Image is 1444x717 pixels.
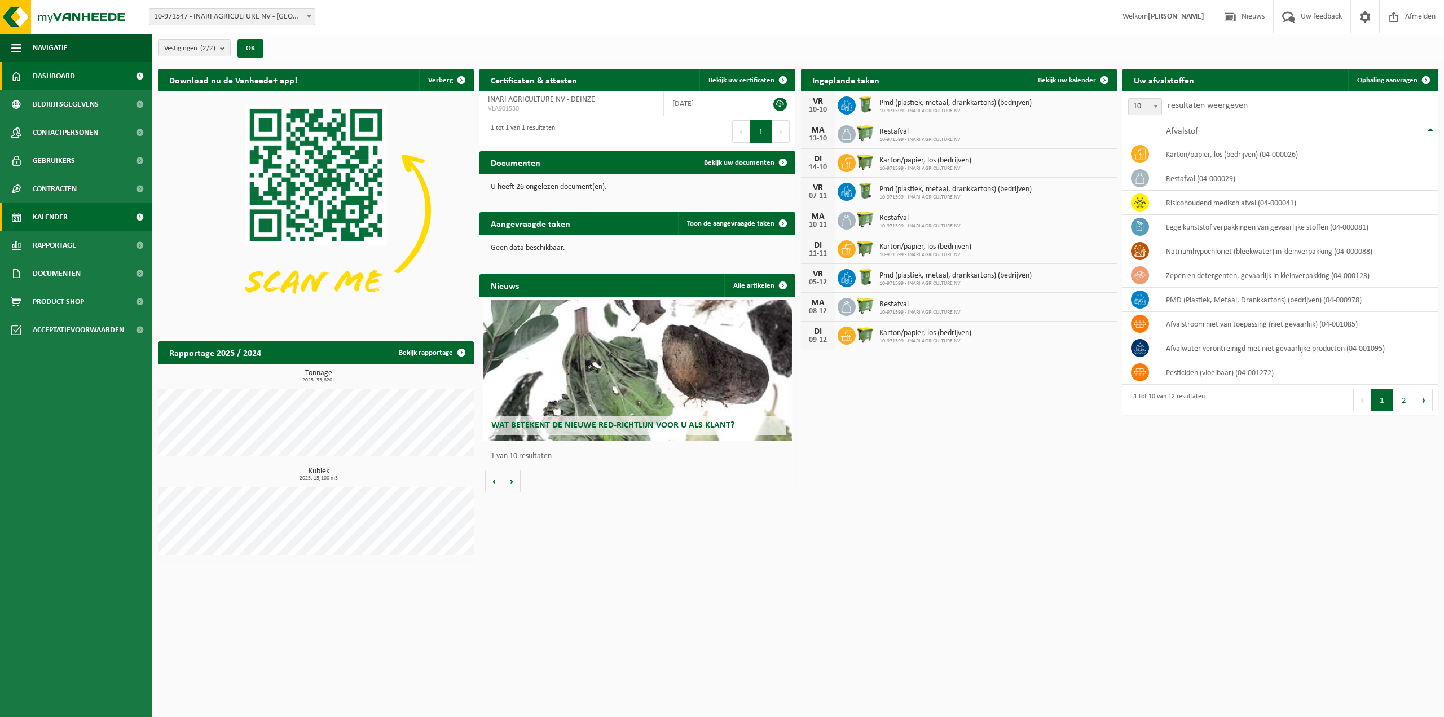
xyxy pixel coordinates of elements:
[1157,142,1438,166] td: karton/papier, los (bedrijven) (04-000026)
[807,183,829,192] div: VR
[479,212,582,234] h2: Aangevraagde taken
[1157,336,1438,360] td: afvalwater verontreinigd met niet gevaarlijke producten (04-001095)
[664,91,745,116] td: [DATE]
[485,470,503,492] button: Vorige
[1157,191,1438,215] td: risicohoudend medisch afval (04-000041)
[1038,77,1096,84] span: Bekijk uw kalender
[856,296,875,315] img: WB-0660-HPE-GN-50
[879,271,1032,280] span: Pmd (plastiek, metaal, drankkartons) (bedrijven)
[1166,127,1198,136] span: Afvalstof
[1415,389,1433,411] button: Next
[807,97,829,106] div: VR
[807,135,829,143] div: 13-10
[158,91,474,328] img: Download de VHEPlus App
[149,9,315,25] span: 10-971547 - INARI AGRICULTURE NV - DEINZE
[879,185,1032,194] span: Pmd (plastiek, metaal, drankkartons) (bedrijven)
[1122,69,1205,91] h2: Uw afvalstoffen
[164,377,474,383] span: 2025: 33,820 t
[164,40,215,57] span: Vestigingen
[33,231,76,259] span: Rapportage
[479,151,552,173] h2: Documenten
[503,470,521,492] button: Volgende
[1371,389,1393,411] button: 1
[879,127,961,137] span: Restafval
[750,120,772,143] button: 1
[856,124,875,143] img: WB-0660-HPE-GN-50
[390,341,473,364] a: Bekijk rapportage
[485,119,555,144] div: 1 tot 1 van 1 resultaten
[879,300,961,309] span: Restafval
[856,181,875,200] img: WB-0240-HPE-GN-50
[164,370,474,383] h3: Tonnage
[491,421,734,430] span: Wat betekent de nieuwe RED-richtlijn voor u als klant?
[237,39,263,58] button: OK
[732,120,750,143] button: Previous
[879,108,1032,115] span: 10-971599 - INARI AGRICULTURE NV
[807,327,829,336] div: DI
[879,329,971,338] span: Karton/papier, los (bedrijven)
[158,341,272,363] h2: Rapportage 2025 / 2024
[1157,288,1438,312] td: PMD (Plastiek, Metaal, Drankkartons) (bedrijven) (04-000978)
[1157,263,1438,288] td: zepen en detergenten, gevaarlijk in kleinverpakking (04-000123)
[708,77,774,84] span: Bekijk uw certificaten
[879,280,1032,287] span: 10-971599 - INARI AGRICULTURE NV
[879,156,971,165] span: Karton/papier, los (bedrijven)
[1393,389,1415,411] button: 2
[164,476,474,481] span: 2025: 15,100 m3
[33,90,99,118] span: Bedrijfsgegevens
[1157,166,1438,191] td: restafval (04-000029)
[879,214,961,223] span: Restafval
[807,298,829,307] div: MA
[807,279,829,287] div: 05-12
[33,147,75,175] span: Gebruikers
[695,151,794,174] a: Bekijk uw documenten
[772,120,790,143] button: Next
[479,274,530,296] h2: Nieuws
[879,165,971,172] span: 10-971599 - INARI AGRICULTURE NV
[856,95,875,114] img: WB-0240-HPE-GN-50
[879,252,971,258] span: 10-971599 - INARI AGRICULTURE NV
[1157,312,1438,336] td: afvalstroom niet van toepassing (niet gevaarlijk) (04-001085)
[801,69,891,91] h2: Ingeplande taken
[158,69,309,91] h2: Download nu de Vanheede+ app!
[807,212,829,221] div: MA
[807,221,829,229] div: 10-11
[1128,98,1162,115] span: 10
[158,39,231,56] button: Vestigingen(2/2)
[33,203,68,231] span: Kalender
[491,183,784,191] p: U heeft 26 ongelezen document(en).
[807,307,829,315] div: 08-12
[1348,69,1437,91] a: Ophaling aanvragen
[879,223,961,230] span: 10-971599 - INARI AGRICULTURE NV
[1129,99,1161,115] span: 10
[1157,360,1438,385] td: Pesticiden (vloeibaar) (04-001272)
[33,118,98,147] span: Contactpersonen
[807,250,829,258] div: 11-11
[33,259,81,288] span: Documenten
[879,137,961,143] span: 10-971599 - INARI AGRICULTURE NV
[1029,69,1116,91] a: Bekijk uw kalender
[149,8,315,25] span: 10-971547 - INARI AGRICULTURE NV - DEINZE
[807,164,829,171] div: 14-10
[807,336,829,344] div: 09-12
[856,267,875,287] img: WB-0240-HPE-GN-50
[33,288,84,316] span: Product Shop
[856,325,875,344] img: WB-1100-HPE-GN-50
[491,244,784,252] p: Geen data beschikbaar.
[724,274,794,297] a: Alle artikelen
[1157,215,1438,239] td: lege kunststof verpakkingen van gevaarlijke stoffen (04-000081)
[879,338,971,345] span: 10-971599 - INARI AGRICULTURE NV
[678,212,794,235] a: Toon de aangevraagde taken
[879,309,961,316] span: 10-971599 - INARI AGRICULTURE NV
[479,69,588,91] h2: Certificaten & attesten
[699,69,794,91] a: Bekijk uw certificaten
[704,159,774,166] span: Bekijk uw documenten
[428,77,453,84] span: Verberg
[1148,12,1204,21] strong: [PERSON_NAME]
[1357,77,1417,84] span: Ophaling aanvragen
[488,95,595,104] span: INARI AGRICULTURE NV - DEINZE
[33,62,75,90] span: Dashboard
[856,210,875,229] img: WB-0660-HPE-GN-50
[856,152,875,171] img: WB-1100-HPE-GN-50
[856,239,875,258] img: WB-1100-HPE-GN-50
